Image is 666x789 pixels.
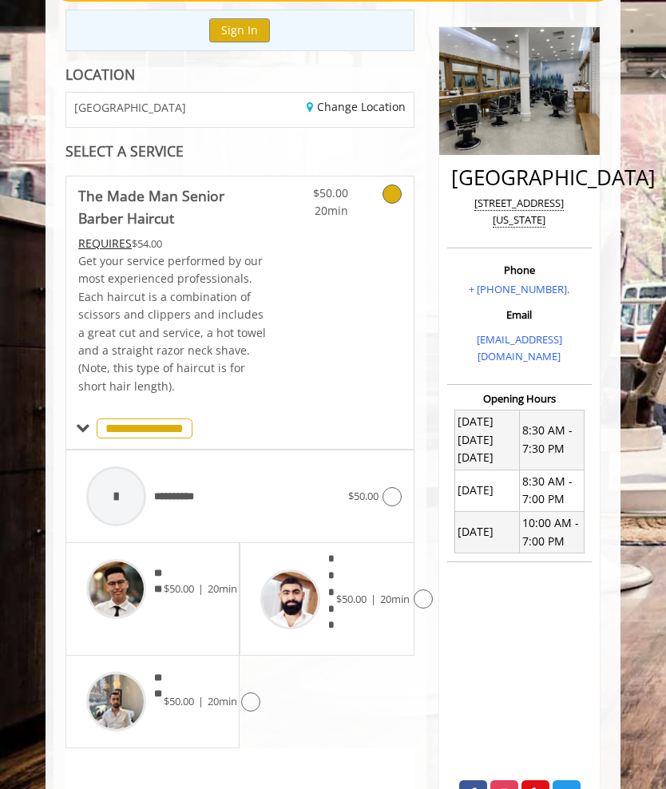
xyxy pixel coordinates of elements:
[74,101,186,113] span: [GEOGRAPHIC_DATA]
[78,252,269,395] p: Get your service performed by our most experienced professionals. Each haircut is a combination o...
[469,282,569,296] a: + [PHONE_NUMBER].
[298,202,348,220] span: 20min
[65,65,135,84] b: LOCATION
[451,309,588,320] h3: Email
[454,470,519,511] td: [DATE]
[164,694,194,708] span: $50.00
[298,184,348,202] span: $50.00
[198,581,204,596] span: |
[477,332,562,363] a: [EMAIL_ADDRESS][DOMAIN_NAME]
[454,410,519,470] td: [DATE] [DATE] [DATE]
[348,489,379,503] span: $50.00
[198,694,204,708] span: |
[454,511,519,553] td: [DATE]
[380,592,410,606] span: 20min
[209,18,270,42] button: Sign In
[451,264,588,276] h3: Phone
[519,470,584,511] td: 8:30 AM - 7:00 PM
[208,581,237,596] span: 20min
[307,99,406,114] a: Change Location
[519,511,584,553] td: 10:00 AM - 7:00 PM
[451,166,588,189] h2: [GEOGRAPHIC_DATA]
[447,393,592,404] h3: Opening Hours
[336,592,367,606] span: $50.00
[65,144,414,159] div: SELECT A SERVICE
[164,581,194,596] span: $50.00
[371,592,376,606] span: |
[519,410,584,470] td: 8:30 AM - 7:30 PM
[78,184,269,229] b: The Made Man Senior Barber Haircut
[78,235,269,252] div: $54.00
[78,236,132,251] span: This service needs some Advance to be paid before we block your appointment
[208,694,237,708] span: 20min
